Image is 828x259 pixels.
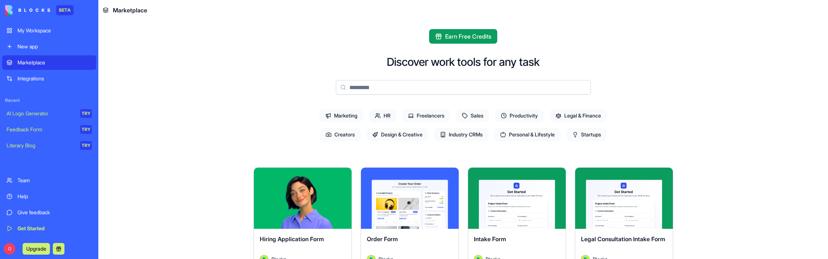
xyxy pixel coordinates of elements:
[7,110,75,117] div: AI Logo Generator
[456,109,489,122] span: Sales
[80,125,92,134] div: TRY
[5,5,50,15] img: logo
[23,245,50,252] a: Upgrade
[17,27,92,34] div: My Workspace
[429,29,497,44] button: Earn Free Credits
[4,243,15,255] span: O
[550,109,607,122] span: Legal & Finance
[566,128,607,141] span: Startups
[113,6,147,15] span: Marketplace
[387,55,539,68] h2: Discover work tools for any task
[17,75,92,82] div: Integrations
[369,109,396,122] span: HR
[2,23,96,38] a: My Workspace
[366,128,428,141] span: Design & Creative
[2,39,96,54] a: New app
[2,138,96,153] a: Literary BlogTRY
[2,122,96,137] a: Feedback FormTRY
[2,55,96,70] a: Marketplace
[5,5,74,15] a: BETA
[17,209,92,216] div: Give feedback
[17,59,92,66] div: Marketplace
[2,189,96,204] a: Help
[7,142,75,149] div: Literary Blog
[80,141,92,150] div: TRY
[2,97,96,103] span: Recent
[319,109,363,122] span: Marketing
[474,235,506,243] span: Intake Form
[17,43,92,50] div: New app
[17,177,92,184] div: Team
[17,193,92,200] div: Help
[260,235,324,243] span: Hiring Application Form
[56,5,74,15] div: BETA
[2,173,96,188] a: Team
[320,128,361,141] span: Creators
[23,243,50,255] button: Upgrade
[581,235,665,243] span: Legal Consultation Intake Form
[434,128,488,141] span: Industry CRMs
[7,126,75,133] div: Feedback Form
[2,106,96,121] a: AI Logo GeneratorTRY
[494,128,561,141] span: Personal & Lifestyle
[402,109,450,122] span: Freelancers
[495,109,544,122] span: Productivity
[2,205,96,220] a: Give feedback
[445,32,491,41] span: Earn Free Credits
[2,221,96,236] a: Get Started
[2,71,96,86] a: Integrations
[367,235,398,243] span: Order Form
[17,225,92,232] div: Get Started
[80,109,92,118] div: TRY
